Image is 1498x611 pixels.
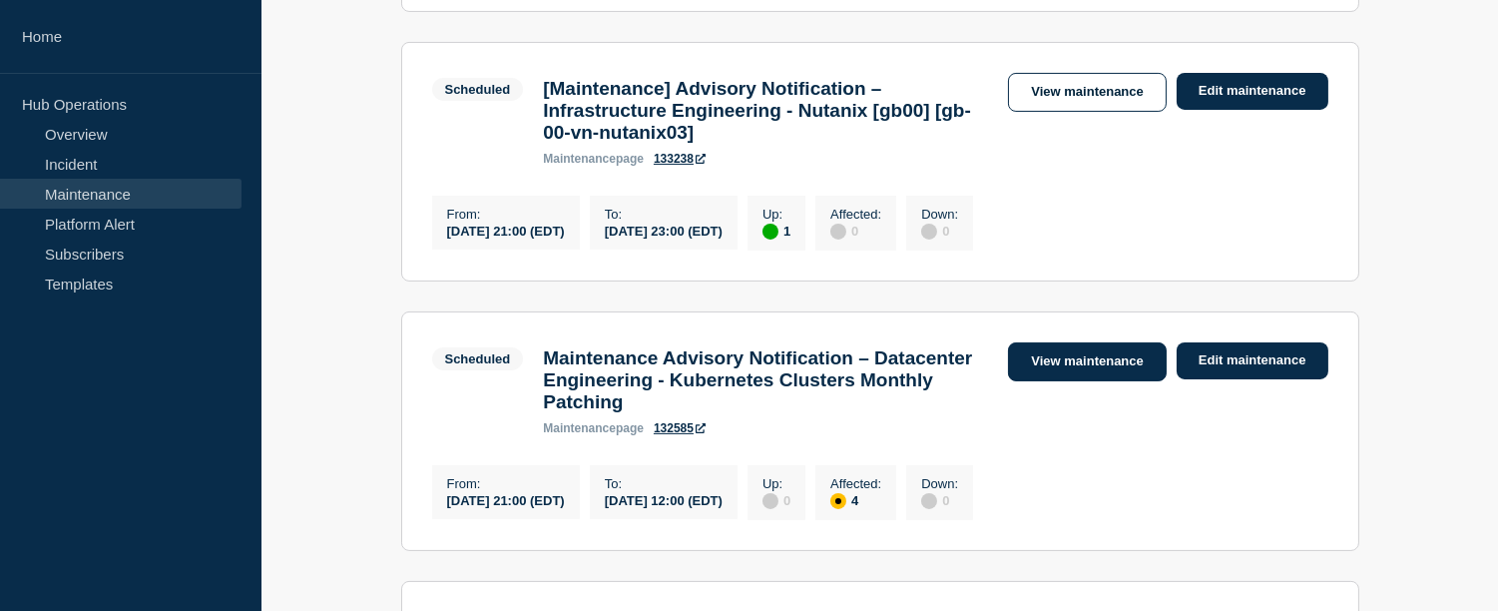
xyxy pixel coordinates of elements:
[762,222,790,240] div: 1
[445,351,511,366] div: Scheduled
[921,222,958,240] div: 0
[447,207,565,222] p: From :
[921,207,958,222] p: Down :
[921,493,937,509] div: disabled
[605,222,723,239] div: [DATE] 23:00 (EDT)
[445,82,511,97] div: Scheduled
[1177,342,1328,379] a: Edit maintenance
[605,491,723,508] div: [DATE] 12:00 (EDT)
[830,476,881,491] p: Affected :
[830,224,846,240] div: disabled
[1008,342,1166,381] a: View maintenance
[762,476,790,491] p: Up :
[605,476,723,491] p: To :
[605,207,723,222] p: To :
[762,491,790,509] div: 0
[1177,73,1328,110] a: Edit maintenance
[762,207,790,222] p: Up :
[830,222,881,240] div: 0
[762,224,778,240] div: up
[921,491,958,509] div: 0
[543,152,644,166] p: page
[921,224,937,240] div: disabled
[447,222,565,239] div: [DATE] 21:00 (EDT)
[543,421,644,435] p: page
[830,207,881,222] p: Affected :
[830,491,881,509] div: 4
[1008,73,1166,112] a: View maintenance
[762,493,778,509] div: disabled
[543,347,988,413] h3: Maintenance Advisory Notification – Datacenter Engineering - Kubernetes Clusters Monthly Patching
[921,476,958,491] p: Down :
[447,476,565,491] p: From :
[654,152,706,166] a: 133238
[447,491,565,508] div: [DATE] 21:00 (EDT)
[543,78,988,144] h3: [Maintenance] Advisory Notification – Infrastructure Engineering - Nutanix [gb00] [gb-00-vn-nutan...
[654,421,706,435] a: 132585
[830,493,846,509] div: affected
[543,421,616,435] span: maintenance
[543,152,616,166] span: maintenance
